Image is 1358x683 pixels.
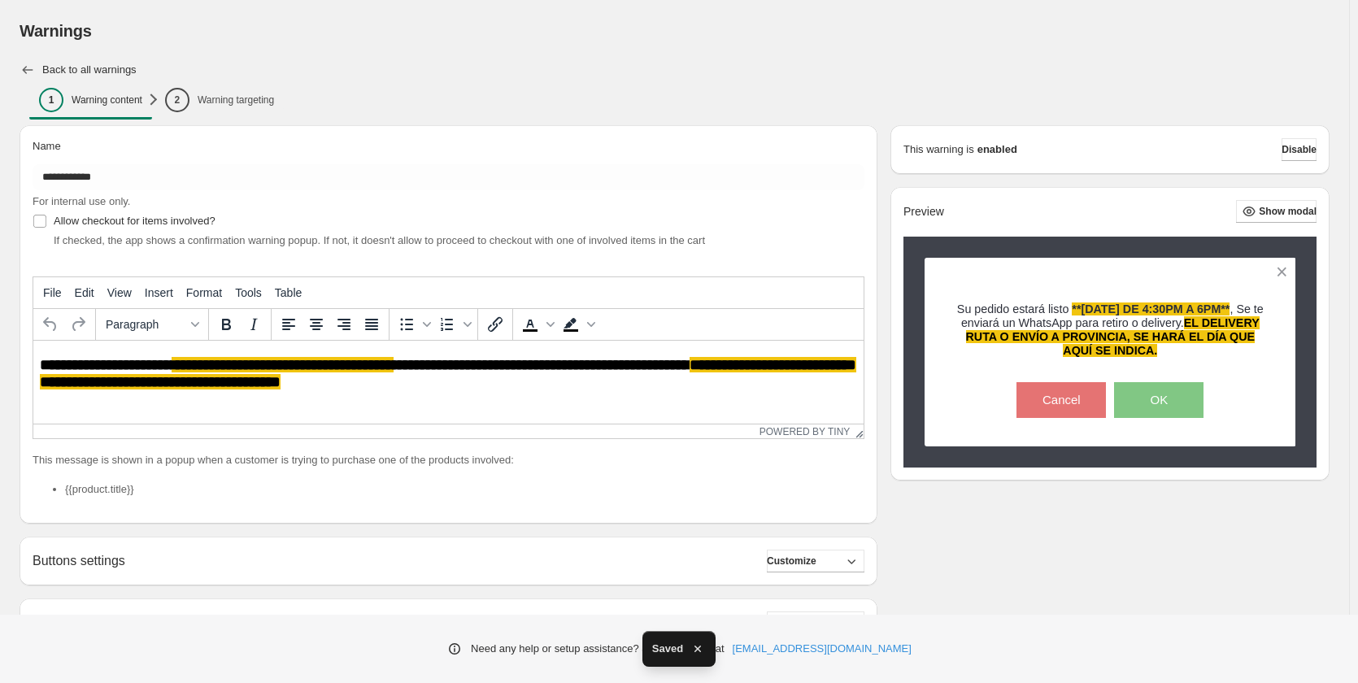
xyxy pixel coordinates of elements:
[1114,382,1203,418] button: OK
[20,22,92,40] span: Warnings
[1072,302,1230,315] span: **[DATE] DE 4:30PM A 6PM**
[516,311,557,338] div: Text color
[42,63,137,76] h2: Back to all warnings
[358,311,385,338] button: Justify
[652,641,683,657] span: Saved
[54,234,705,246] span: If checked, the app shows a confirmation warning popup. If not, it doesn't allow to proceed to ch...
[767,550,864,572] button: Customize
[64,311,92,338] button: Redo
[966,316,1260,357] span: EL DELIVERY RUTA O ENVÍO A PROVINCIA, SE HARÁ EL DÍA QUE AQUÍ SE INDICA.
[65,481,864,498] li: {{product.title}}
[303,311,330,338] button: Align center
[275,286,302,299] span: Table
[212,311,240,338] button: Bold
[145,286,173,299] span: Insert
[240,311,268,338] button: Italic
[903,141,974,158] p: This warning is
[72,94,142,107] p: Warning content
[767,611,864,634] button: Customize
[43,286,62,299] span: File
[767,555,816,568] span: Customize
[75,286,94,299] span: Edit
[235,286,262,299] span: Tools
[33,140,61,152] span: Name
[106,318,185,331] span: Paragraph
[903,205,944,219] h2: Preview
[433,311,474,338] div: Numbered list
[1282,143,1317,156] span: Disable
[953,302,1268,359] h3: Su pedido estará listo , Se te enviará un WhatsApp para retiro o delivery.
[1236,200,1317,223] button: Show modal
[33,341,864,424] iframe: Rich Text Area
[33,452,864,468] p: This message is shown in a popup when a customer is trying to purchase one of the products involved:
[1282,138,1317,161] button: Disable
[99,311,205,338] button: Formats
[330,311,358,338] button: Align right
[198,94,274,107] p: Warning targeting
[850,424,864,438] div: Resize
[481,311,509,338] button: Insert/edit link
[107,286,132,299] span: View
[33,195,130,207] span: For internal use only.
[186,286,222,299] span: Format
[760,426,851,437] a: Powered by Tiny
[1016,382,1106,418] button: Cancel
[733,641,912,657] a: [EMAIL_ADDRESS][DOMAIN_NAME]
[54,215,215,227] span: Allow checkout for items involved?
[33,553,125,568] h2: Buttons settings
[557,311,598,338] div: Background color
[39,88,63,112] div: 1
[37,311,64,338] button: Undo
[977,141,1017,158] strong: enabled
[275,311,303,338] button: Align left
[165,88,189,112] div: 2
[1259,205,1317,218] span: Show modal
[393,311,433,338] div: Bullet list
